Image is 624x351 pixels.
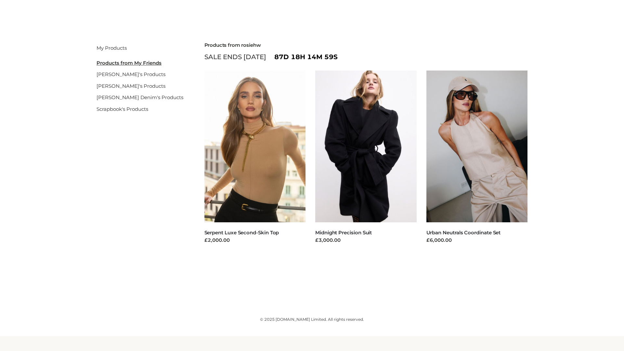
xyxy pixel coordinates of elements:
a: Midnight Precision Suit [315,229,372,236]
a: [PERSON_NAME]'s Products [97,71,165,77]
span: 87d 18h 14m 59s [274,51,338,62]
div: SALE ENDS [DATE] [204,51,528,62]
div: © 2025 [DOMAIN_NAME] Limited. All rights reserved. [97,316,527,323]
a: [PERSON_NAME]'s Products [97,83,165,89]
div: £3,000.00 [315,237,417,244]
a: Urban Neutrals Coordinate Set [426,229,501,236]
div: £2,000.00 [204,237,306,244]
a: My Products [97,45,127,51]
h2: Products from rosiehw [204,42,528,48]
div: £6,000.00 [426,237,528,244]
a: [PERSON_NAME] Denim's Products [97,94,183,100]
a: Serpent Luxe Second-Skin Top [204,229,279,236]
u: Products from My Friends [97,60,162,66]
a: Scrapbook's Products [97,106,148,112]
